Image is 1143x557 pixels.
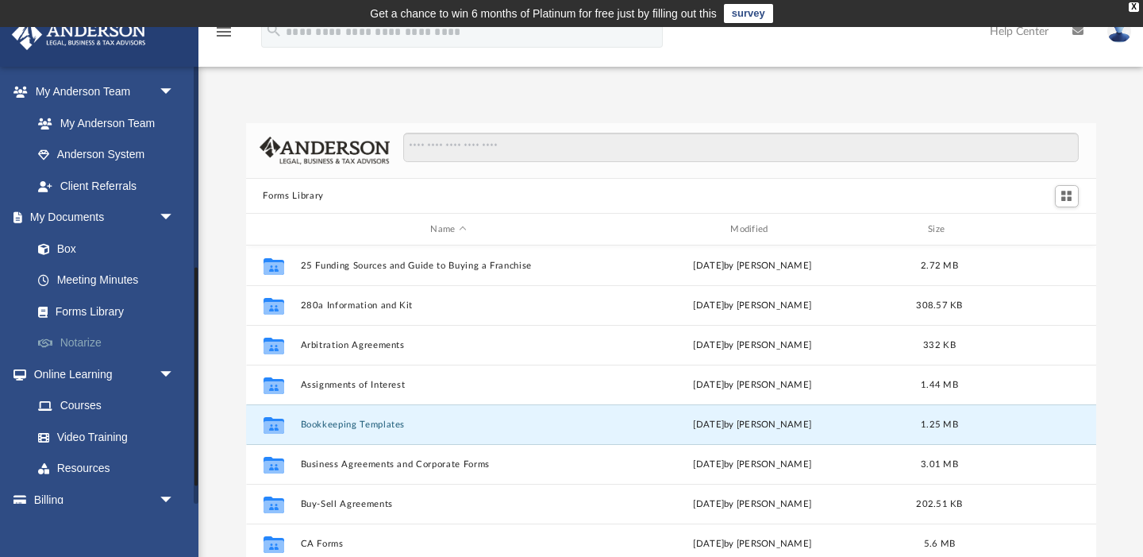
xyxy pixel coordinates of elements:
[22,421,183,453] a: Video Training
[214,22,233,41] i: menu
[22,265,198,296] a: Meeting Minutes
[300,539,597,549] button: CA Forms
[921,460,958,469] span: 3.01 MB
[300,499,597,509] button: Buy-Sell Agreements
[300,459,597,470] button: Business Agreements and Corporate Forms
[265,21,283,39] i: search
[724,4,773,23] a: survey
[11,484,198,516] a: Billingarrow_drop_down
[159,76,190,109] span: arrow_drop_down
[214,30,233,41] a: menu
[370,4,717,23] div: Get a chance to win 6 months of Platinum for free just by filling out this
[22,139,190,171] a: Anderson System
[159,484,190,516] span: arrow_drop_down
[1107,20,1131,43] img: User Pic
[923,540,955,548] span: 5.6 MB
[159,358,190,391] span: arrow_drop_down
[604,497,901,512] div: [DATE] by [PERSON_NAME]
[22,233,190,265] a: Box
[923,341,956,350] span: 332 KB
[916,301,962,310] span: 308.57 KB
[921,261,958,270] span: 2.72 MB
[604,458,901,472] div: [DATE] by [PERSON_NAME]
[22,296,190,327] a: Forms Library
[978,222,1089,237] div: id
[1055,185,1079,207] button: Switch to Grid View
[300,261,597,271] button: 25 Funding Sources and Guide to Buying a Franchise
[921,420,958,429] span: 1.25 MB
[11,76,190,108] a: My Anderson Teamarrow_drop_down
[604,418,901,432] div: [DATE] by [PERSON_NAME]
[604,299,901,313] div: [DATE] by [PERSON_NAME]
[300,340,597,350] button: Arbitration Agreements
[300,380,597,390] button: Assignments of Interest
[604,338,901,353] div: [DATE] by [PERSON_NAME]
[159,202,190,234] span: arrow_drop_down
[300,420,597,430] button: Bookkeeping Templates
[604,259,901,273] div: [DATE] by [PERSON_NAME]
[604,537,901,551] div: [DATE] by [PERSON_NAME]
[604,378,901,393] div: [DATE] by [PERSON_NAME]
[22,453,190,485] a: Resources
[1129,2,1139,12] div: close
[299,222,596,237] div: Name
[11,202,198,234] a: My Documentsarrow_drop_down
[22,327,198,359] a: Notarize
[403,133,1078,163] input: Search files and folders
[11,358,190,390] a: Online Learningarrow_drop_down
[907,222,971,237] div: Size
[300,300,597,311] button: 280a Information and Kit
[7,19,151,50] img: Anderson Advisors Platinum Portal
[916,500,962,509] span: 202.51 KB
[22,170,190,202] a: Client Referrals
[263,189,323,203] button: Forms Library
[252,222,292,237] div: id
[603,222,900,237] div: Modified
[22,390,190,422] a: Courses
[22,107,183,139] a: My Anderson Team
[921,381,958,389] span: 1.44 MB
